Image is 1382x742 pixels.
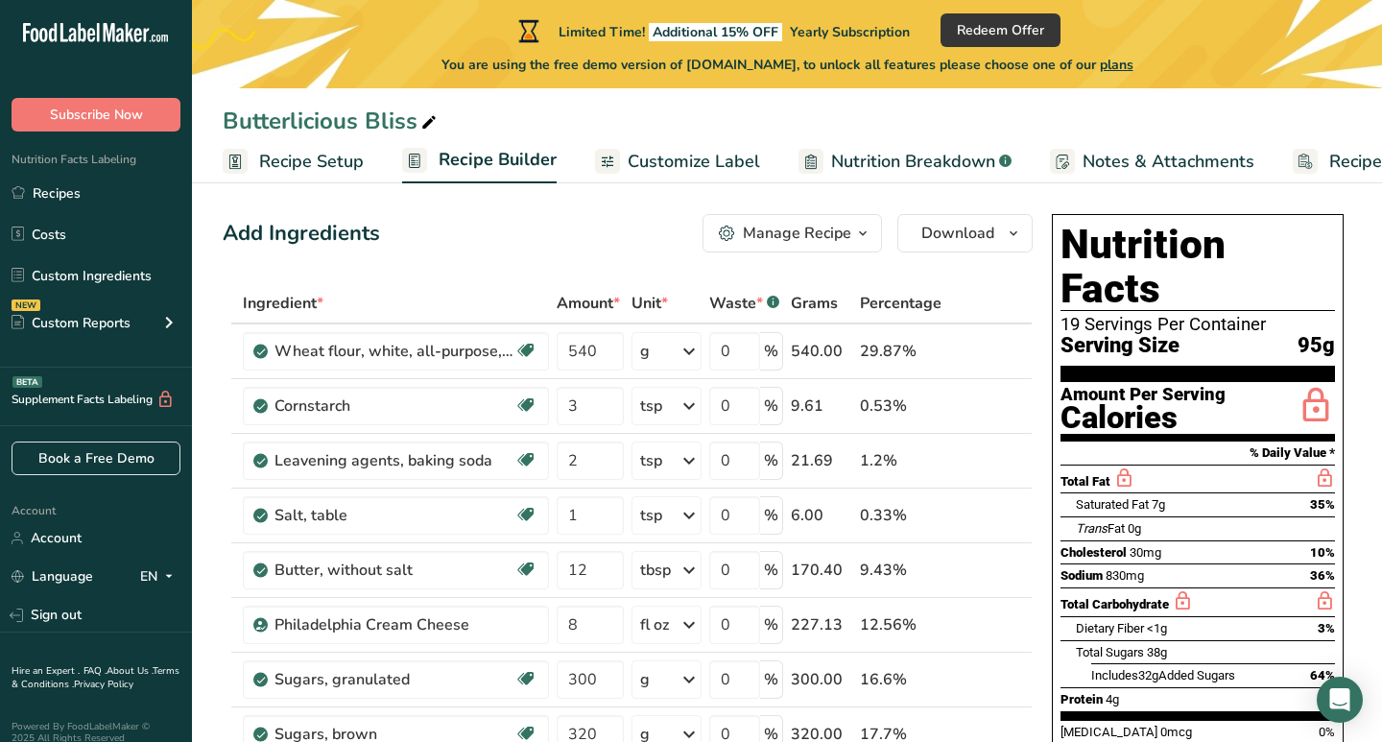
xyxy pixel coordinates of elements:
[640,395,662,418] div: tsp
[1076,521,1108,536] i: Trans
[1310,545,1335,560] span: 10%
[223,140,364,183] a: Recipe Setup
[50,105,143,125] span: Subscribe Now
[1060,725,1157,739] span: [MEDICAL_DATA]
[1128,521,1141,536] span: 0g
[791,449,852,472] div: 21.69
[1106,568,1144,583] span: 830mg
[1083,149,1254,175] span: Notes & Attachments
[791,395,852,418] div: 9.61
[628,149,760,175] span: Customize Label
[1076,645,1144,659] span: Total Sugars
[791,504,852,527] div: 6.00
[640,449,662,472] div: tsp
[1060,597,1169,611] span: Total Carbohydrate
[798,140,1012,183] a: Nutrition Breakdown
[791,613,852,636] div: 227.13
[1100,56,1133,74] span: plans
[12,376,42,388] div: BETA
[274,395,514,418] div: Cornstarch
[860,559,941,582] div: 9.43%
[649,23,782,41] span: Additional 15% OFF
[12,560,93,593] a: Language
[921,222,994,245] span: Download
[83,664,107,678] a: FAQ .
[223,218,380,250] div: Add Ingredients
[274,504,514,527] div: Salt, table
[860,613,941,636] div: 12.56%
[1319,725,1335,739] span: 0%
[12,442,180,475] a: Book a Free Demo
[1298,334,1335,358] span: 95g
[1060,386,1226,404] div: Amount Per Serving
[243,292,323,315] span: Ingredient
[860,292,941,315] span: Percentage
[74,678,133,691] a: Privacy Policy
[790,23,910,41] span: Yearly Subscription
[1076,497,1149,512] span: Saturated Fat
[1317,677,1363,723] div: Open Intercom Messenger
[743,222,851,245] div: Manage Recipe
[1060,568,1103,583] span: Sodium
[1147,645,1167,659] span: 38g
[1152,497,1165,512] span: 7g
[791,292,838,315] span: Grams
[1318,621,1335,635] span: 3%
[274,668,514,691] div: Sugars, granulated
[441,55,1133,75] span: You are using the free demo version of [DOMAIN_NAME], to unlock all features please choose one of...
[1160,725,1192,739] span: 0mcg
[1310,497,1335,512] span: 35%
[140,565,180,588] div: EN
[860,449,941,472] div: 1.2%
[1310,668,1335,682] span: 64%
[631,292,668,315] span: Unit
[640,559,671,582] div: tbsp
[1060,315,1335,334] div: 19 Servings Per Container
[1060,442,1335,465] section: % Daily Value *
[1310,568,1335,583] span: 36%
[1060,223,1335,311] h1: Nutrition Facts
[1138,668,1158,682] span: 32g
[1106,692,1119,706] span: 4g
[1130,545,1161,560] span: 30mg
[897,214,1033,252] button: Download
[1076,521,1125,536] span: Fat
[1050,140,1254,183] a: Notes & Attachments
[1060,334,1179,358] span: Serving Size
[1091,668,1235,682] span: Includes Added Sugars
[640,340,650,363] div: g
[12,664,179,691] a: Terms & Conditions .
[514,19,910,42] div: Limited Time!
[941,13,1060,47] button: Redeem Offer
[860,504,941,527] div: 0.33%
[860,395,941,418] div: 0.53%
[107,664,153,678] a: About Us .
[1060,474,1110,489] span: Total Fat
[12,299,40,311] div: NEW
[595,140,760,183] a: Customize Label
[1060,404,1226,432] div: Calories
[12,98,180,132] button: Subscribe Now
[223,104,441,138] div: Butterlicious Bliss
[439,147,557,173] span: Recipe Builder
[274,559,514,582] div: Butter, without salt
[274,613,514,636] div: Philadelphia Cream Cheese
[831,149,995,175] span: Nutrition Breakdown
[557,292,620,315] span: Amount
[860,340,941,363] div: 29.87%
[957,20,1044,40] span: Redeem Offer
[709,292,779,315] div: Waste
[1076,621,1144,635] span: Dietary Fiber
[640,613,669,636] div: fl oz
[703,214,882,252] button: Manage Recipe
[1060,545,1127,560] span: Cholesterol
[1147,621,1167,635] span: <1g
[640,668,650,691] div: g
[791,559,852,582] div: 170.40
[12,664,80,678] a: Hire an Expert .
[640,504,662,527] div: tsp
[274,449,514,472] div: Leavening agents, baking soda
[274,340,514,363] div: Wheat flour, white, all-purpose, self-rising, enriched
[1060,692,1103,706] span: Protein
[791,668,852,691] div: 300.00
